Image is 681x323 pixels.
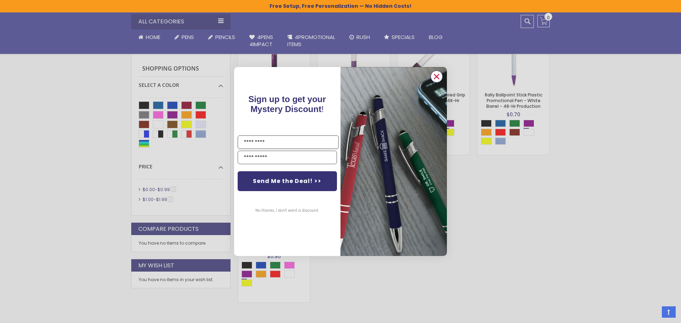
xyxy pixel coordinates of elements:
[340,67,447,256] img: pop-up-image
[249,94,326,114] span: Sign up to get your Mystery Discount
[431,71,443,83] button: Close dialog
[252,202,323,219] button: No thanks, I don't want a discount.
[249,94,326,114] span: !
[238,171,337,191] button: Send Me the Deal! >>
